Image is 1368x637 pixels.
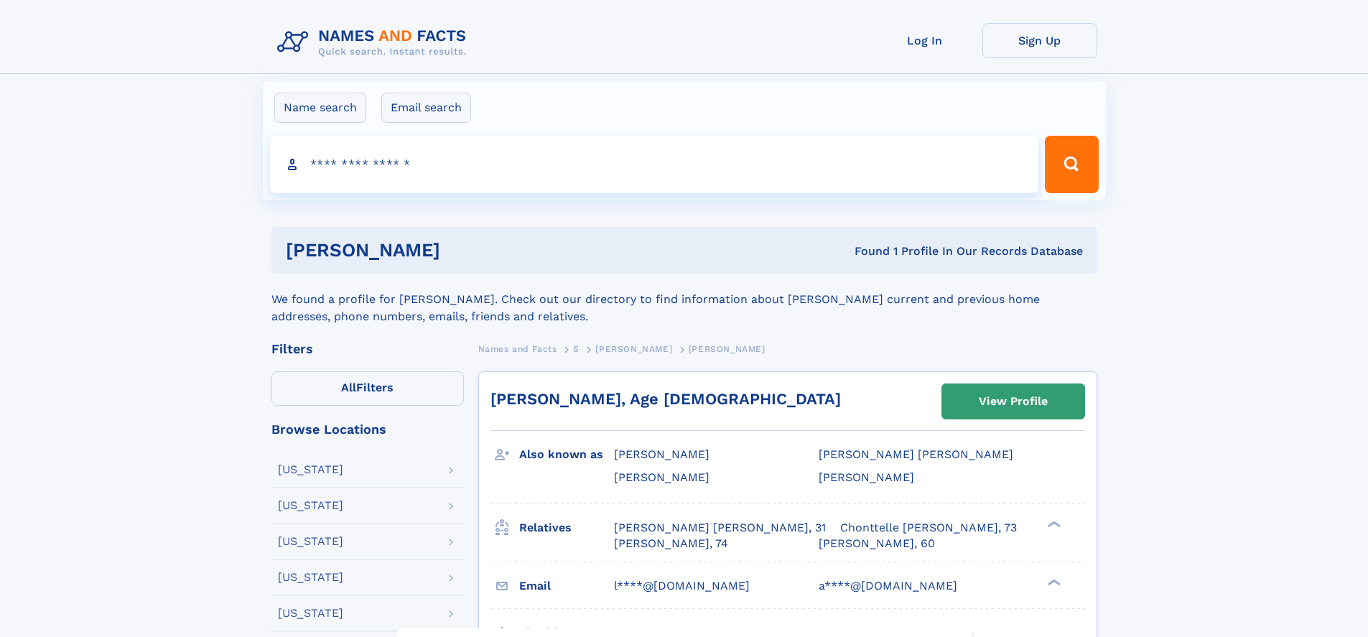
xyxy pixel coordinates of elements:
[982,23,1097,58] a: Sign Up
[614,470,709,484] span: [PERSON_NAME]
[614,520,826,536] a: [PERSON_NAME] [PERSON_NAME], 31
[573,340,580,358] a: S
[942,384,1084,419] a: View Profile
[819,536,935,552] a: [PERSON_NAME], 60
[614,536,728,552] a: [PERSON_NAME], 74
[278,464,343,475] div: [US_STATE]
[1044,577,1061,587] div: ❯
[867,23,982,58] a: Log In
[381,93,471,123] label: Email search
[478,340,557,358] a: Names and Facts
[595,344,672,354] span: [PERSON_NAME]
[519,574,614,598] h3: Email
[278,536,343,547] div: [US_STATE]
[270,136,1039,193] input: search input
[271,274,1097,325] div: We found a profile for [PERSON_NAME]. Check out our directory to find information about [PERSON_N...
[271,371,464,406] label: Filters
[278,608,343,619] div: [US_STATE]
[519,516,614,540] h3: Relatives
[286,241,648,259] h1: [PERSON_NAME]
[840,520,1017,536] a: Chonttelle [PERSON_NAME], 73
[614,447,709,461] span: [PERSON_NAME]
[278,572,343,583] div: [US_STATE]
[819,470,914,484] span: [PERSON_NAME]
[573,344,580,354] span: S
[647,243,1083,259] div: Found 1 Profile In Our Records Database
[595,340,672,358] a: [PERSON_NAME]
[271,23,478,62] img: Logo Names and Facts
[278,500,343,511] div: [US_STATE]
[271,423,464,436] div: Browse Locations
[519,442,614,467] h3: Also known as
[819,447,1013,461] span: [PERSON_NAME] [PERSON_NAME]
[1044,519,1061,529] div: ❯
[271,343,464,355] div: Filters
[274,93,366,123] label: Name search
[689,344,766,354] span: [PERSON_NAME]
[490,390,841,408] a: [PERSON_NAME], Age [DEMOGRAPHIC_DATA]
[979,385,1048,418] div: View Profile
[341,381,356,394] span: All
[1045,136,1098,193] button: Search Button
